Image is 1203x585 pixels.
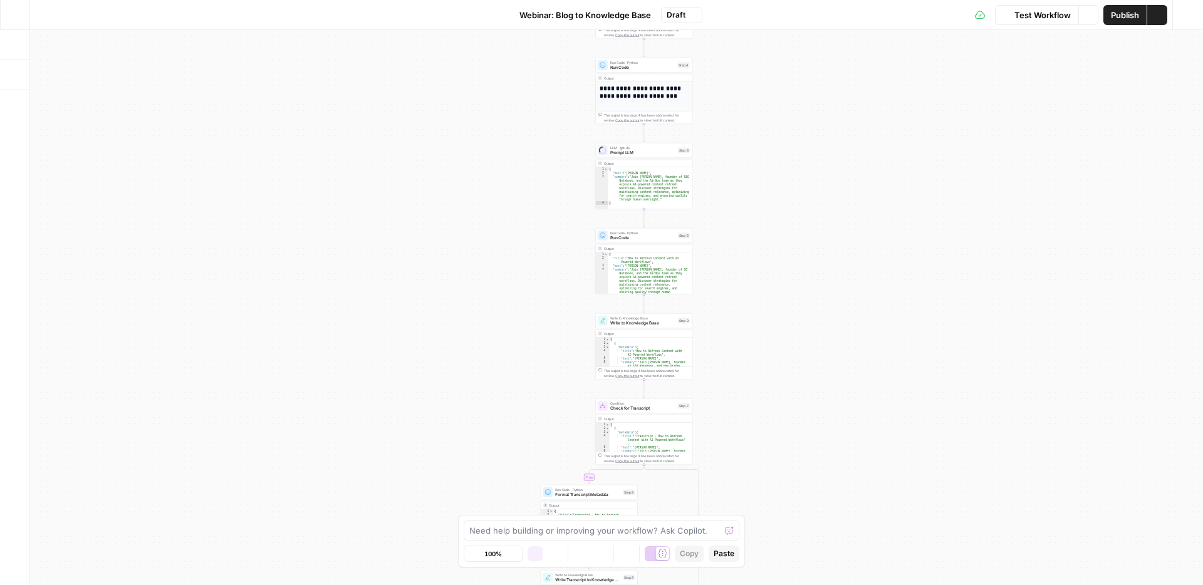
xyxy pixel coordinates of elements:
[604,167,608,171] span: Toggle code folding, rows 1 through 4
[541,509,553,513] div: 1
[596,423,610,427] div: 1
[604,417,683,422] div: Output
[604,246,683,251] div: Output
[643,39,645,57] g: Edge from step_1 to step_4
[610,60,675,65] span: Run Code · Python
[604,331,683,336] div: Output
[606,427,610,430] span: Toggle code folding, rows 2 through 15
[596,449,610,483] div: 6
[623,490,635,495] div: Step 8
[596,175,608,201] div: 3
[615,374,639,378] span: Copy the output
[596,356,610,360] div: 5
[596,434,610,445] div: 4
[615,459,639,463] span: Copy the output
[661,7,702,23] button: Draft
[995,5,1078,25] button: Test Workflow
[623,575,635,581] div: Step 9
[604,161,683,166] div: Output
[596,171,608,175] div: 2
[596,445,610,449] div: 5
[596,264,608,267] div: 3
[615,33,639,37] span: Copy the output
[596,252,608,256] div: 1
[549,503,628,508] div: Output
[643,380,645,398] g: Edge from step_3 to step_7
[519,9,651,21] span: Webinar: Blog to Knowledge Base
[596,360,610,394] div: 6
[595,228,692,294] div: Run Code · PythonRun CodeStep 5Output{ "title":"How to Refresh Content with AI -Powered Workflows...
[595,398,692,465] div: ConditionCheck for TranscriptStep 7Output[ { "metadata":{ "title":"Transcript - How to Refresh Co...
[604,252,608,256] span: Toggle code folding, rows 1 through 5
[610,320,675,326] span: Write to Knowledge Base
[555,577,620,583] span: Write Transcript to Knowledge Base
[596,201,608,205] div: 4
[555,492,620,498] span: Format Transcript Metadata
[606,338,610,341] span: Toggle code folding, rows 1 through 16
[596,349,610,356] div: 4
[595,143,692,209] div: LLM · gpt-4oPrompt LLMStep 6Output{ "host":"[PERSON_NAME]", "summary":"Join [PERSON_NAME], founde...
[596,430,610,434] div: 3
[610,65,675,71] span: Run Code
[606,430,610,434] span: Toggle code folding, rows 3 through 14
[610,235,675,241] span: Run Code
[606,341,610,345] span: Toggle code folding, rows 2 through 15
[643,294,645,313] g: Edge from step_5 to step_3
[604,28,690,38] div: This output is too large & has been abbreviated for review. to view the full content.
[604,453,690,463] div: This output is too large & has been abbreviated for review. to view the full content.
[596,267,608,298] div: 4
[610,405,675,412] span: Check for Transcript
[678,148,690,153] div: Step 6
[596,341,610,345] div: 2
[588,465,644,484] g: Edge from step_7 to step_8
[680,548,699,559] span: Copy
[595,313,692,380] div: Write to Knowledge BaseWrite to Knowledge BaseStep 3Output[ { "metadata":{ "title":"How to Refres...
[588,551,590,569] g: Edge from step_8 to step_9
[604,76,683,81] div: Output
[1014,9,1071,21] span: Test Workflow
[501,5,659,25] button: Webinar: Blog to Knowledge Base
[678,403,690,409] div: Step 7
[615,118,639,122] span: Copy the output
[610,145,675,150] span: LLM · gpt-4o
[709,546,739,562] button: Paste
[604,113,690,123] div: This output is too large & has been abbreviated for review. to view the full content.
[667,9,685,21] span: Draft
[596,345,610,349] div: 3
[1111,9,1139,21] span: Publish
[549,509,553,513] span: Toggle code folding, rows 1 through 5
[643,124,645,142] g: Edge from step_4 to step_6
[555,572,620,577] span: Write to Knowledge Base
[714,548,734,559] span: Paste
[643,209,645,227] g: Edge from step_6 to step_5
[610,401,675,406] span: Condition
[541,513,553,520] div: 2
[484,549,502,559] span: 100%
[1103,5,1147,25] button: Publish
[606,345,610,349] span: Toggle code folding, rows 3 through 14
[541,485,638,551] div: Run Code · PythonFormat Transcript MetadataStep 8Output{ "title":"Transcript - How to Refresh Con...
[675,546,704,562] button: Copy
[610,316,675,321] span: Write to Knowledge Base
[606,423,610,427] span: Toggle code folding, rows 1 through 16
[596,256,608,264] div: 2
[555,487,620,492] span: Run Code · Python
[610,230,675,236] span: Run Code · Python
[596,427,610,430] div: 2
[610,150,675,156] span: Prompt LLM
[604,368,690,378] div: This output is too large & has been abbreviated for review. to view the full content.
[678,318,690,324] div: Step 3
[678,233,690,239] div: Step 5
[596,167,608,171] div: 1
[596,338,610,341] div: 1
[677,63,690,68] div: Step 4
